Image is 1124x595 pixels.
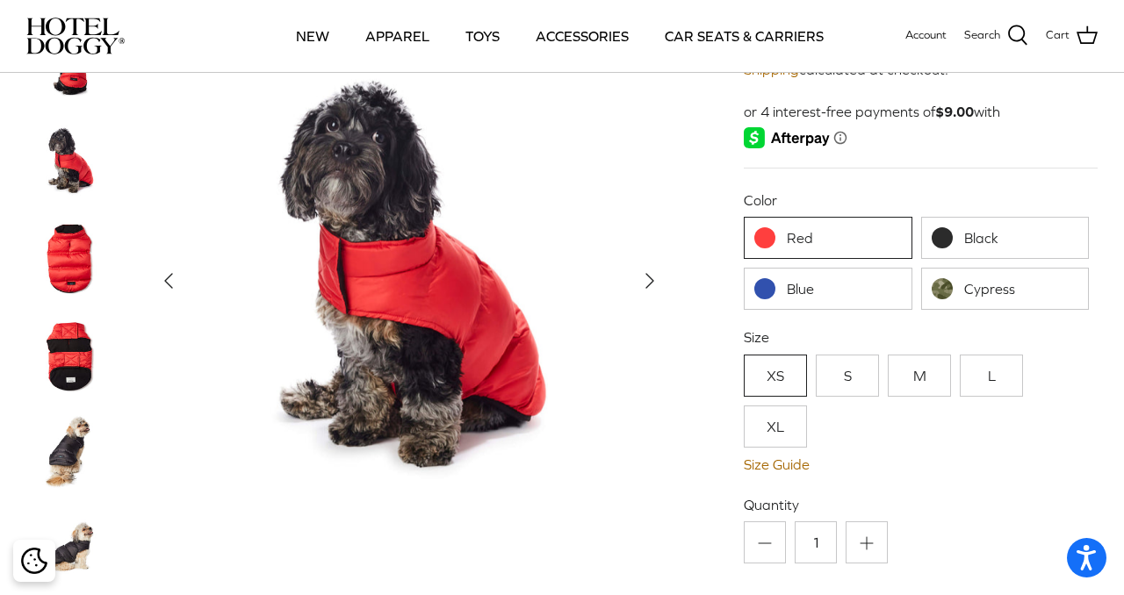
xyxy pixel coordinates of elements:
a: Black [921,217,1089,259]
a: L [960,355,1023,397]
a: Red [744,217,911,259]
label: Color [744,190,1098,210]
input: Quantity [795,521,837,563]
a: M [888,355,951,397]
a: ACCESSORIES [520,6,645,66]
a: TOYS [450,6,515,66]
div: Cookie policy [13,540,55,582]
div: Primary navigation [261,6,858,66]
a: Cypress [921,268,1089,310]
a: XL [744,405,807,448]
a: Size Guide [744,456,1098,473]
a: APPAREL [349,6,445,66]
button: Cookie policy [18,546,49,577]
a: Search [964,25,1028,47]
span: Search [964,26,1000,45]
a: S [816,355,879,397]
label: Quantity [744,495,1098,514]
a: Account [905,26,947,45]
button: Next [630,262,669,300]
span: Cart [1046,26,1070,45]
label: Size [744,327,1098,347]
a: Blue [744,268,911,310]
a: NEW [280,6,345,66]
a: CAR SEATS & CARRIERS [649,6,839,66]
a: Cart [1046,25,1098,47]
button: Previous [149,262,188,300]
a: XS [744,355,807,397]
img: Cookie policy [21,548,47,574]
img: hoteldoggycom [26,18,125,54]
span: Account [905,28,947,41]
